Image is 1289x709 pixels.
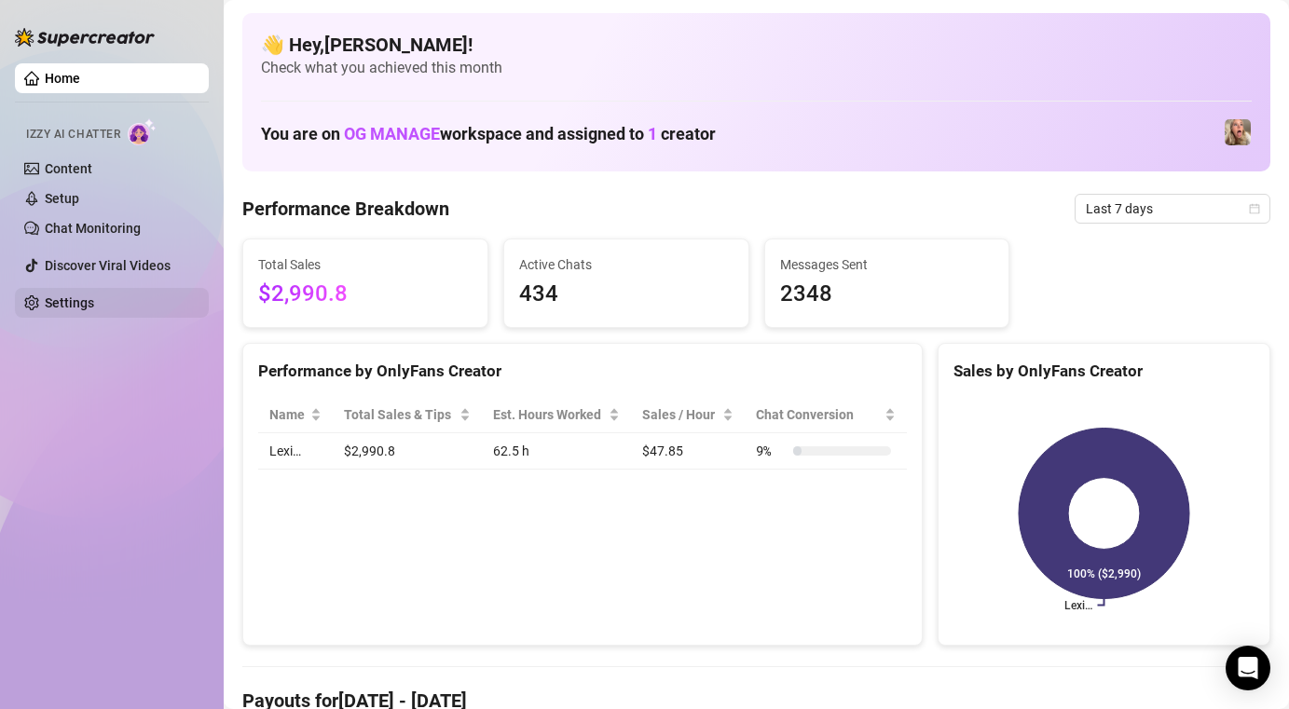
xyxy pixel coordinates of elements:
[631,397,744,433] th: Sales / Hour
[261,124,716,144] h1: You are on workspace and assigned to creator
[642,404,718,425] span: Sales / Hour
[482,433,632,470] td: 62.5 h
[953,359,1255,384] div: Sales by OnlyFans Creator
[15,28,155,47] img: logo-BBDzfeDw.svg
[258,254,473,275] span: Total Sales
[519,254,734,275] span: Active Chats
[519,277,734,312] span: 434
[258,277,473,312] span: $2,990.8
[1225,119,1251,145] img: Lexi
[45,191,79,206] a: Setup
[242,196,449,222] h4: Performance Breakdown
[26,126,120,143] span: Izzy AI Chatter
[1226,646,1270,690] div: Open Intercom Messenger
[344,124,440,143] span: OG MANAGE
[45,221,141,236] a: Chat Monitoring
[45,161,92,176] a: Content
[756,404,881,425] span: Chat Conversion
[333,433,482,470] td: $2,990.8
[258,397,333,433] th: Name
[258,433,333,470] td: Lexi…
[333,397,482,433] th: Total Sales & Tips
[648,124,657,143] span: 1
[1086,195,1259,223] span: Last 7 days
[45,295,94,310] a: Settings
[745,397,907,433] th: Chat Conversion
[780,277,994,312] span: 2348
[45,258,171,273] a: Discover Viral Videos
[344,404,456,425] span: Total Sales & Tips
[631,433,744,470] td: $47.85
[261,32,1252,58] h4: 👋 Hey, [PERSON_NAME] !
[45,71,80,86] a: Home
[493,404,606,425] div: Est. Hours Worked
[756,441,786,461] span: 9 %
[1064,599,1092,612] text: Lexi…
[1249,203,1260,214] span: calendar
[258,359,907,384] div: Performance by OnlyFans Creator
[269,404,307,425] span: Name
[128,118,157,145] img: AI Chatter
[780,254,994,275] span: Messages Sent
[261,58,1252,78] span: Check what you achieved this month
